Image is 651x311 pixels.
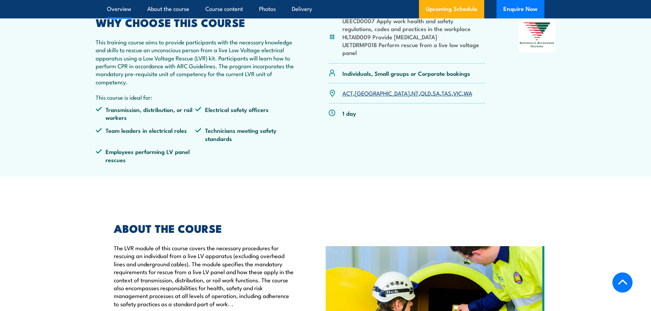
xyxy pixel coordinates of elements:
[519,17,556,52] img: Nationally Recognised Training logo.
[453,89,462,97] a: VIC
[195,126,295,142] li: Technicians meeting safety standards
[96,147,195,164] li: Employees performing LV panel rescues
[96,126,195,142] li: Team leaders in electrical roles
[342,89,353,97] a: ACT
[342,109,356,117] p: 1 day
[411,89,419,97] a: NT
[96,93,295,101] p: This course is ideal for:
[114,223,294,233] h2: ABOUT THE COURSE
[342,69,470,77] p: Individuals, Small groups or Corporate bookings
[442,89,451,97] a: TAS
[433,89,440,97] a: SA
[342,33,486,41] li: HLTAID009 Provide [MEDICAL_DATA]
[342,41,486,57] li: UETDRMP018 Perform rescue from a live low voltage panel
[420,89,431,97] a: QLD
[96,17,295,27] h2: WHY CHOOSE THIS COURSE
[355,89,410,97] a: [GEOGRAPHIC_DATA]
[195,105,295,122] li: Electrical safety officers
[114,244,294,308] p: The LVR module of this course covers the necessary procedures for rescuing an individual from a l...
[96,105,195,122] li: Transmission, distribution, or rail workers
[96,38,295,86] p: This training course aims to provide participants with the necessary knowledge and skills to resc...
[342,17,486,33] li: UEECD0007 Apply work health and safety regulations, codes and practices in the workplace
[342,89,472,97] p: , , , , , , ,
[464,89,472,97] a: WA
